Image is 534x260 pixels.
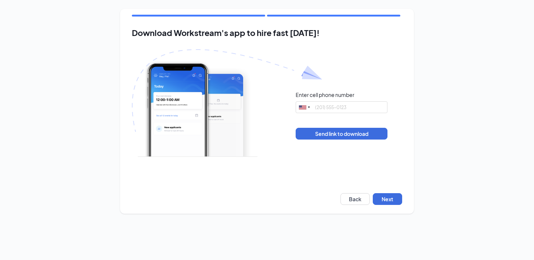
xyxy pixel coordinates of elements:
button: Back [340,193,370,205]
button: Send link to download [296,128,387,140]
div: United States: +1 [296,102,313,113]
input: (201) 555-0123 [296,101,387,113]
h2: Download Workstream's app to hire fast [DATE]! [132,28,402,37]
div: Enter cell phone number [296,91,354,98]
img: Download Workstream's app with paper plane [132,49,322,157]
button: Next [373,193,402,205]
